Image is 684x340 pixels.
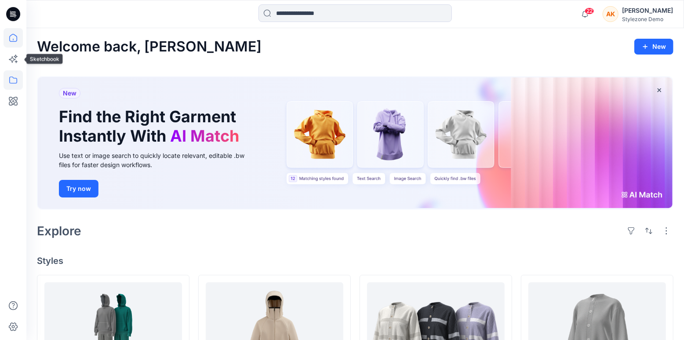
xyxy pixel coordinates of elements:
[170,126,239,146] span: AI Match
[622,16,673,22] div: Stylezone Demo
[585,7,594,15] span: 22
[59,180,98,197] button: Try now
[634,39,673,55] button: New
[37,39,262,55] h2: Welcome back, [PERSON_NAME]
[622,5,673,16] div: [PERSON_NAME]
[37,256,673,266] h4: Styles
[59,151,257,169] div: Use text or image search to quickly locate relevant, editable .bw files for faster design workflows.
[63,88,76,99] span: New
[603,6,619,22] div: AK
[37,224,81,238] h2: Explore
[59,107,244,145] h1: Find the Right Garment Instantly With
